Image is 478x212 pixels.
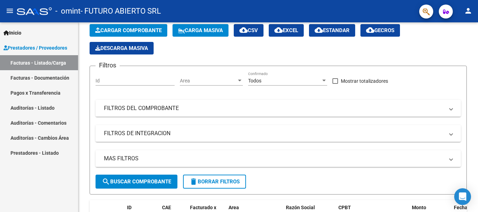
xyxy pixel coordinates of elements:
button: Carga Masiva [173,24,229,37]
span: Todos [248,78,261,83]
app-download-masive: Descarga masiva de comprobantes (adjuntos) [90,42,154,54]
span: Cargar Comprobante [95,27,162,34]
span: - FUTURO ABIERTO SRL [80,3,161,19]
span: Estandar [315,27,350,34]
span: - omint [55,3,80,19]
mat-icon: cloud_download [315,26,323,34]
mat-icon: cloud_download [366,26,374,34]
mat-expansion-panel-header: MAS FILTROS [96,150,461,167]
mat-panel-title: MAS FILTROS [104,155,444,162]
button: Descarga Masiva [90,42,154,54]
span: Borrar Filtros [189,178,240,185]
mat-icon: delete [189,177,198,186]
span: CPBT [338,205,351,210]
span: Razón Social [286,205,315,210]
mat-icon: person [464,7,472,15]
span: Gecros [366,27,394,34]
span: Area [229,205,239,210]
mat-expansion-panel-header: FILTROS DE INTEGRACION [96,125,461,142]
span: Mostrar totalizadores [341,77,388,85]
span: Prestadores / Proveedores [3,44,67,52]
button: Buscar Comprobante [96,175,177,189]
span: Inicio [3,29,21,37]
mat-expansion-panel-header: FILTROS DEL COMPROBANTE [96,100,461,117]
button: Gecros [360,24,400,37]
span: Carga Masiva [178,27,223,34]
span: ID [127,205,132,210]
span: CAE [162,205,171,210]
span: CSV [239,27,258,34]
mat-icon: menu [6,7,14,15]
button: Borrar Filtros [183,175,246,189]
span: EXCEL [274,27,298,34]
mat-icon: search [102,177,110,186]
span: Buscar Comprobante [102,178,171,185]
button: Estandar [309,24,355,37]
span: Area [180,78,237,84]
mat-panel-title: FILTROS DE INTEGRACION [104,130,444,137]
mat-icon: cloud_download [274,26,283,34]
span: Monto [412,205,426,210]
button: EXCEL [269,24,304,37]
h3: Filtros [96,60,120,70]
button: CSV [234,24,263,37]
div: Open Intercom Messenger [454,188,471,205]
mat-icon: cloud_download [239,26,248,34]
mat-panel-title: FILTROS DEL COMPROBANTE [104,104,444,112]
span: Descarga Masiva [95,45,148,51]
button: Cargar Comprobante [90,24,167,37]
